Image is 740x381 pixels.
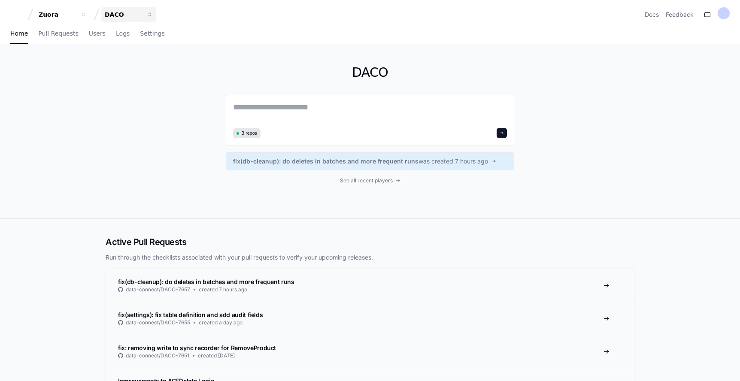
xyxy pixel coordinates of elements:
span: created 7 hours ago [199,286,247,293]
span: data-connect/DACO-7657 [126,286,190,293]
a: Logs [116,24,130,44]
a: fix(db-cleanup): do deletes in batches and more frequent runsdata-connect/DACO-7657created 7 hour... [106,269,634,302]
a: Users [89,24,106,44]
a: Docs [645,10,659,19]
span: was created 7 hours ago [419,157,488,166]
span: Pull Requests [38,31,78,36]
button: Zuora [35,7,90,22]
span: created [DATE] [198,352,235,359]
a: fix: removing write to sync recorder for RemoveProductdata-connect/DACO-7651created [DATE] [106,335,634,368]
div: Zuora [39,10,76,19]
span: data-connect/DACO-7651 [126,352,189,359]
span: fix(db-cleanup): do deletes in batches and more frequent runs [233,157,419,166]
span: fix(settings): fix table definition and add audit fields [118,311,263,318]
span: Settings [140,31,164,36]
span: Logs [116,31,130,36]
button: Feedback [666,10,694,19]
a: Settings [140,24,164,44]
span: data-connect/DACO-7655 [126,319,190,326]
div: DACO [105,10,142,19]
a: Home [10,24,28,44]
a: fix(settings): fix table definition and add audit fieldsdata-connect/DACO-7655created a day ago [106,302,634,335]
span: Home [10,31,28,36]
span: fix(db-cleanup): do deletes in batches and more frequent runs [118,278,294,285]
a: fix(db-cleanup): do deletes in batches and more frequent runswas created 7 hours ago [233,157,507,166]
h1: DACO [226,65,514,80]
a: Pull Requests [38,24,78,44]
span: 3 repos [242,130,257,136]
span: fix: removing write to sync recorder for RemoveProduct [118,344,276,351]
a: See all recent players [226,177,514,184]
span: created a day ago [199,319,243,326]
p: Run through the checklists associated with your pull requests to verify your upcoming releases. [106,253,634,262]
span: Users [89,31,106,36]
h2: Active Pull Requests [106,236,634,248]
button: DACO [101,7,156,22]
span: See all recent players [340,177,393,184]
